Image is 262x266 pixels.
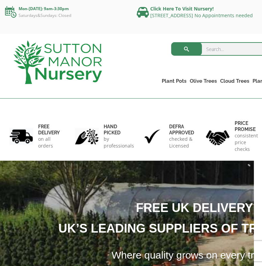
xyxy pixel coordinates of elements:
img: 2.jpg [75,128,99,145]
h6: Price promise [235,120,258,132]
img: 1.jpg [9,128,33,145]
img: logo [14,41,102,84]
p: on all orders [38,136,60,149]
a: Olive Trees [188,76,218,86]
h6: Defra approved [169,124,194,136]
p: checked & Licensed [169,136,194,149]
a: Click Here To Visit Nursery! [150,5,214,12]
p: consistent price checks [235,132,258,153]
h6: hand picked [104,124,134,136]
p: Mon-[DATE]: 9am-3:30pm [5,5,127,13]
img: 4.jpg [206,126,230,147]
h6: FREE DELIVERY [38,124,60,136]
a: Cloud Trees [218,76,251,86]
img: 3.jpg [140,128,164,145]
a: Plant Pots [160,76,188,86]
a: [STREET_ADDRESS] No Appointments needed [150,12,253,19]
p: by professionals [104,136,134,149]
p: Saturdays&Sundays: Closed [5,13,127,18]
